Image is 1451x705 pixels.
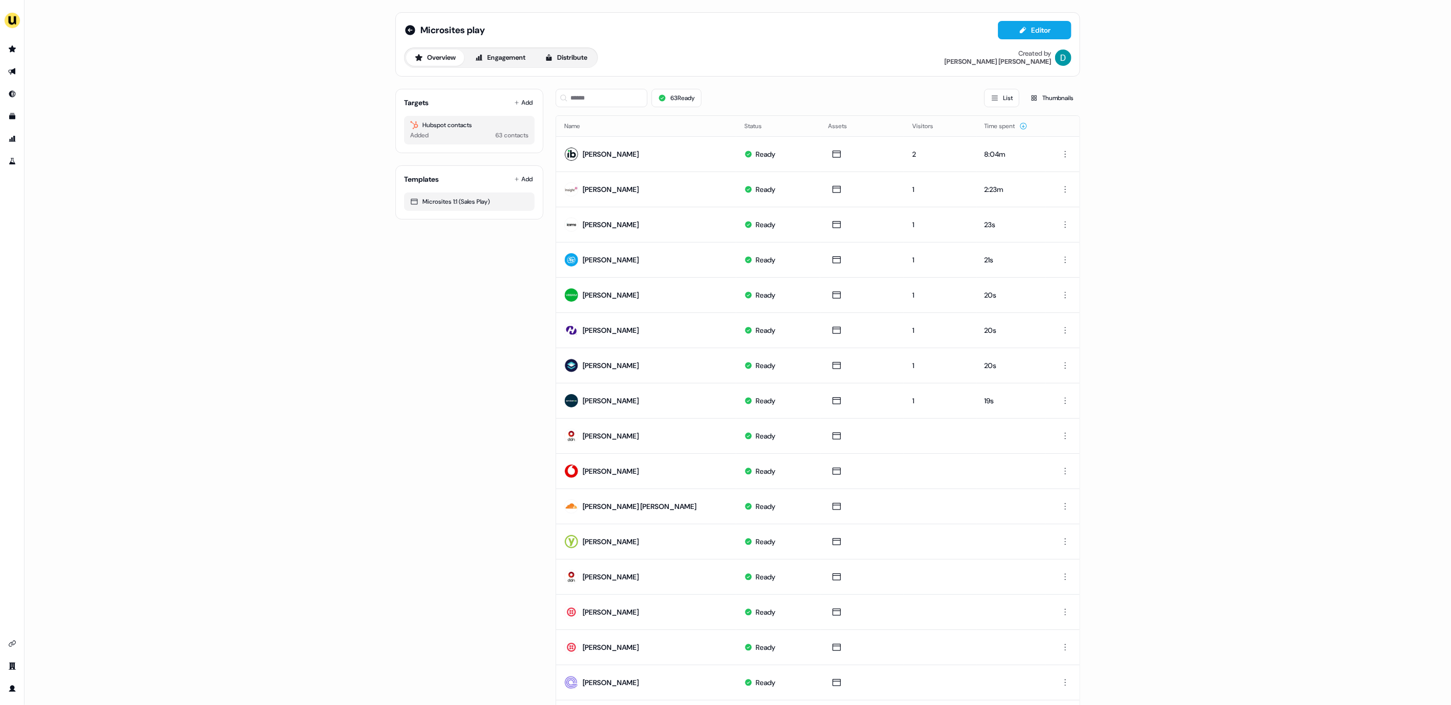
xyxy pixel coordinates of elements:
[756,431,775,441] div: Ready
[985,255,1038,265] div: 21s
[410,120,529,130] div: Hubspot contacts
[756,360,775,371] div: Ready
[998,26,1071,37] a: Editor
[756,501,775,512] div: Ready
[912,396,968,406] div: 1
[583,537,639,547] div: [PERSON_NAME]
[404,174,439,184] div: Templates
[4,658,20,674] a: Go to team
[912,255,968,265] div: 1
[410,197,529,207] div: Microsites 1:1 (Sales Play)
[4,108,20,125] a: Go to templates
[406,50,464,66] button: Overview
[756,255,775,265] div: Ready
[404,98,429,108] div: Targets
[1018,50,1051,58] div: Created by
[985,220,1038,230] div: 23s
[583,290,639,300] div: [PERSON_NAME]
[912,290,968,300] div: 1
[998,21,1071,39] button: Editor
[4,86,20,102] a: Go to Inbound
[985,117,1028,135] button: Time spent
[512,172,535,186] button: Add
[583,677,639,688] div: [PERSON_NAME]
[912,117,945,135] button: Visitors
[985,290,1038,300] div: 20s
[583,149,639,159] div: [PERSON_NAME]
[912,220,968,230] div: 1
[756,677,775,688] div: Ready
[984,89,1019,107] button: List
[912,325,968,335] div: 1
[583,466,639,476] div: [PERSON_NAME]
[985,184,1038,195] div: 2:23m
[4,636,20,652] a: Go to integrations
[583,255,639,265] div: [PERSON_NAME]
[420,24,485,36] span: Microsites play
[756,607,775,617] div: Ready
[756,290,775,300] div: Ready
[4,41,20,57] a: Go to prospects
[466,50,534,66] button: Engagement
[985,149,1038,159] div: 8:04m
[1023,89,1080,107] button: Thumbnails
[410,130,429,140] div: Added
[944,58,1051,66] div: [PERSON_NAME] [PERSON_NAME]
[756,325,775,335] div: Ready
[820,116,905,136] th: Assets
[536,50,596,66] button: Distribute
[583,325,639,335] div: [PERSON_NAME]
[583,396,639,406] div: [PERSON_NAME]
[912,149,968,159] div: 2
[756,572,775,582] div: Ready
[756,149,775,159] div: Ready
[985,360,1038,371] div: 20s
[756,466,775,476] div: Ready
[912,184,968,195] div: 1
[583,642,639,652] div: [PERSON_NAME]
[495,130,529,140] div: 63 contacts
[652,89,702,107] button: 63Ready
[583,360,639,371] div: [PERSON_NAME]
[756,220,775,230] div: Ready
[744,117,774,135] button: Status
[4,63,20,80] a: Go to outbound experience
[583,572,639,582] div: [PERSON_NAME]
[4,680,20,697] a: Go to profile
[583,501,696,512] div: [PERSON_NAME] [PERSON_NAME]
[985,325,1038,335] div: 20s
[4,153,20,169] a: Go to experiments
[756,642,775,652] div: Ready
[912,360,968,371] div: 1
[985,396,1038,406] div: 19s
[583,431,639,441] div: [PERSON_NAME]
[512,95,535,110] button: Add
[756,184,775,195] div: Ready
[583,607,639,617] div: [PERSON_NAME]
[583,184,639,195] div: [PERSON_NAME]
[756,537,775,547] div: Ready
[583,220,639,230] div: [PERSON_NAME]
[564,117,592,135] button: Name
[756,396,775,406] div: Ready
[4,131,20,147] a: Go to attribution
[1055,50,1071,66] img: David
